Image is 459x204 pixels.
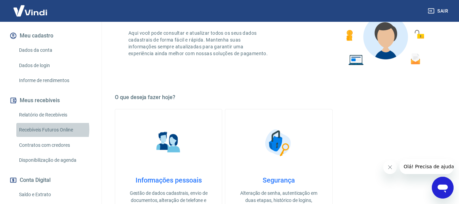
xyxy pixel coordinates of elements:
[8,0,52,21] img: Vindi
[16,123,93,137] a: Recebíveis Futuros Online
[16,74,93,88] a: Informe de rendimentos
[16,43,93,57] a: Dados da conta
[236,176,321,184] h4: Segurança
[126,176,211,184] h4: Informações pessoais
[4,5,57,10] span: Olá! Precisa de ajuda?
[16,188,93,202] a: Saldo e Extrato
[8,93,93,108] button: Meus recebíveis
[152,126,186,160] img: Informações pessoais
[128,30,269,57] p: Aqui você pode consultar e atualizar todos os seus dados cadastrais de forma fácil e rápida. Mant...
[426,5,451,17] button: Sair
[432,177,454,199] iframe: Botão para abrir a janela de mensagens
[115,94,443,101] h5: O que deseja fazer hoje?
[16,108,93,122] a: Relatório de Recebíveis
[8,173,93,188] button: Conta Digital
[262,126,296,160] img: Segurança
[400,159,454,174] iframe: Mensagem da empresa
[16,59,93,73] a: Dados de login
[383,160,397,174] iframe: Fechar mensagem
[8,28,93,43] button: Meu cadastro
[16,138,93,152] a: Contratos com credores
[16,153,93,167] a: Disponibilização de agenda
